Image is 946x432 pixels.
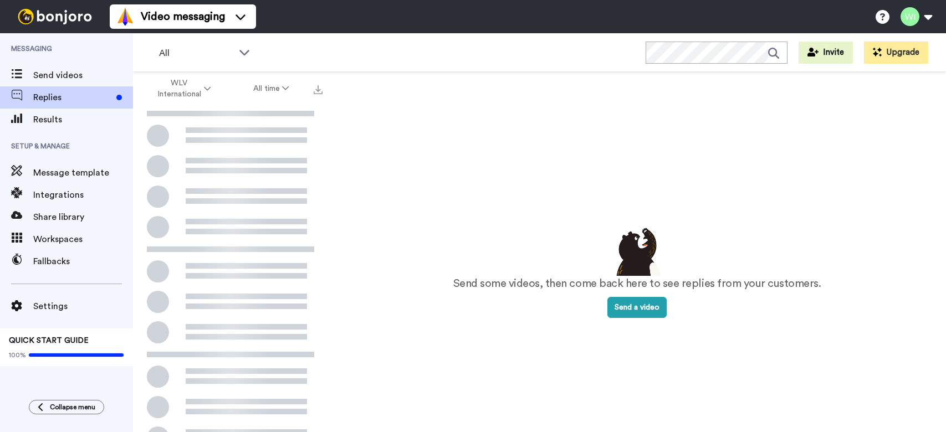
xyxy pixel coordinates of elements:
[310,80,326,97] button: Export all results that match these filters now.
[33,300,133,313] span: Settings
[33,188,133,202] span: Integrations
[33,69,133,82] span: Send videos
[157,78,202,100] span: WLV International
[607,297,667,318] button: Send a video
[33,210,133,224] span: Share library
[33,91,112,104] span: Replies
[9,337,89,344] span: QUICK START GUIDE
[29,400,104,414] button: Collapse menu
[33,166,133,179] span: Message template
[864,42,928,64] button: Upgrade
[453,276,821,292] p: Send some videos, then come back here to see replies from your customers.
[232,79,311,99] button: All time
[141,9,225,24] span: Video messaging
[33,233,133,246] span: Workspaces
[13,9,96,24] img: bj-logo-header-white.svg
[607,304,667,311] a: Send a video
[50,403,95,412] span: Collapse menu
[159,47,233,60] span: All
[33,255,133,268] span: Fallbacks
[9,351,26,359] span: 100%
[135,73,232,104] button: WLV International
[610,225,665,276] img: results-emptystates.png
[33,113,133,126] span: Results
[799,42,853,64] button: Invite
[116,8,134,25] img: vm-color.svg
[314,85,323,94] img: export.svg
